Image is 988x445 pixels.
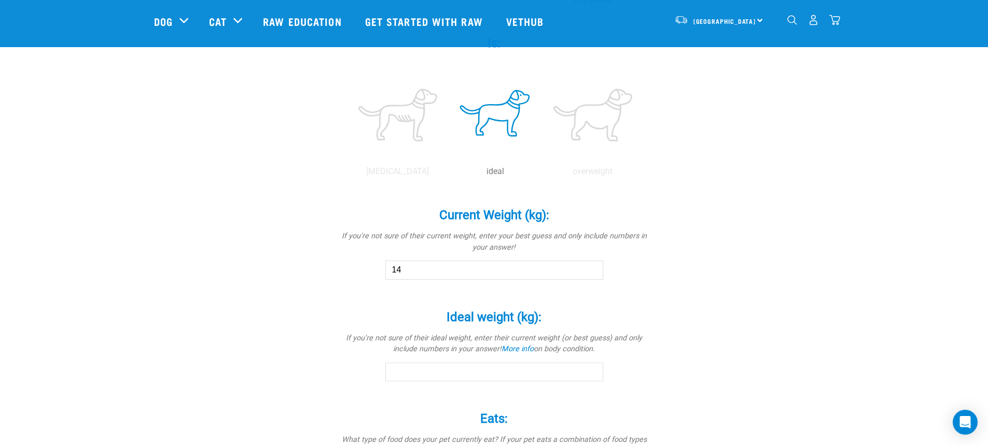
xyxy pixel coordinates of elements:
label: Ideal weight (kg): [339,308,650,326]
img: van-moving.png [674,15,688,24]
img: home-icon@2x.png [829,15,840,25]
span: [GEOGRAPHIC_DATA] [693,19,756,23]
a: Dog [154,13,173,29]
label: Eats: [339,409,650,428]
div: Open Intercom Messenger [953,410,978,435]
img: home-icon-1@2x.png [787,15,797,25]
a: Cat [209,13,227,29]
a: Vethub [496,1,557,42]
label: Current Weight (kg): [339,206,650,224]
p: [MEDICAL_DATA] [351,165,444,178]
a: Get started with Raw [355,1,496,42]
p: ideal [449,165,542,178]
a: More info [502,344,534,353]
p: If you're not sure of their current weight, enter your best guess and only include numbers in you... [339,231,650,253]
p: If you're not sure of their ideal weight, enter their current weight (or best guess) and only inc... [339,333,650,355]
img: user.png [808,15,819,25]
p: overweight [546,165,639,178]
a: Raw Education [253,1,354,42]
